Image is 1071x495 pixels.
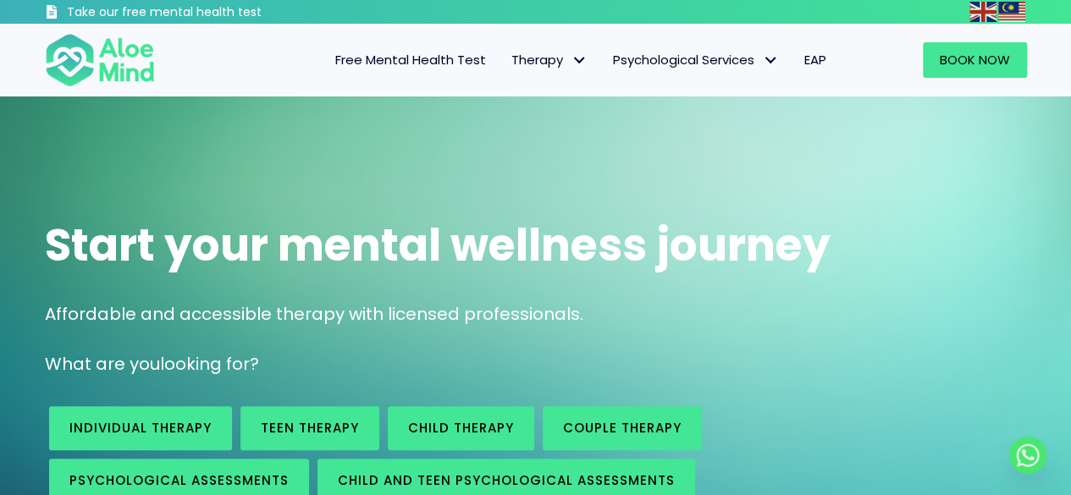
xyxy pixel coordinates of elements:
[261,419,359,437] span: Teen Therapy
[335,51,486,69] span: Free Mental Health Test
[499,42,600,78] a: TherapyTherapy: submenu
[969,2,996,22] img: en
[511,51,588,69] span: Therapy
[69,419,212,437] span: Individual therapy
[563,419,682,437] span: Couple therapy
[998,2,1027,21] a: Malay
[45,32,155,88] img: Aloe mind Logo
[1009,437,1046,474] a: Whatsapp
[323,42,499,78] a: Free Mental Health Test
[45,4,352,24] a: Take our free mental health test
[45,214,831,276] span: Start your mental wellness journey
[338,471,675,489] span: Child and Teen Psychological assessments
[388,406,534,450] a: Child Therapy
[67,4,352,21] h3: Take our free mental health test
[408,419,514,437] span: Child Therapy
[792,42,839,78] a: EAP
[567,48,592,73] span: Therapy: submenu
[160,352,259,376] span: looking for?
[543,406,702,450] a: Couple therapy
[69,471,289,489] span: Psychological assessments
[177,42,839,78] nav: Menu
[45,352,160,376] span: What are you
[998,2,1025,22] img: ms
[613,51,779,69] span: Psychological Services
[240,406,379,450] a: Teen Therapy
[759,48,783,73] span: Psychological Services: submenu
[923,42,1027,78] a: Book Now
[969,2,998,21] a: English
[804,51,826,69] span: EAP
[940,51,1010,69] span: Book Now
[45,302,1027,327] p: Affordable and accessible therapy with licensed professionals.
[49,406,232,450] a: Individual therapy
[600,42,792,78] a: Psychological ServicesPsychological Services: submenu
